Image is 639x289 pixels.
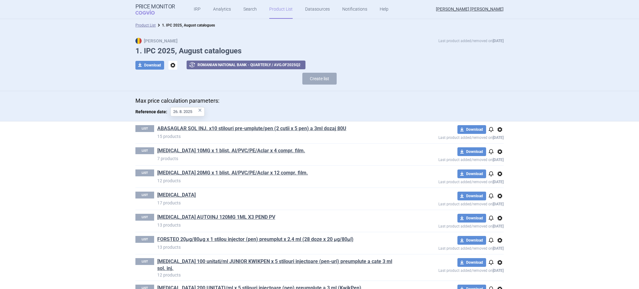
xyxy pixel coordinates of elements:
[157,133,393,140] p: 15 products
[393,267,504,273] p: Last product added/removed on
[157,200,393,206] p: 17 products
[135,236,154,243] p: LIST
[135,169,154,176] p: LIST
[198,107,202,114] div: ×
[457,147,486,156] button: Download
[157,222,393,228] p: 13 products
[157,169,308,176] a: [MEDICAL_DATA] 20MG x 1 blist. Al/PVC/PE/Aclar x 12 compr. film.
[157,244,393,250] p: 13 products
[457,192,486,200] button: Download
[157,125,393,133] h1: ABASAGLAR SOL INJ. x10 stilouri pre-umplute/pen (2 cutii x 5 pen) a 3ml dozaj 80U
[157,192,196,198] a: [MEDICAL_DATA]
[393,156,504,162] p: Last product added/removed on
[157,155,393,162] p: 7 products
[157,236,393,244] h1: FORSTEO 20µg/80µg x 1 stilou injector (pen) preumplut x 2,4 ml (28 doze x 20 µg/80µl)
[135,107,170,116] span: Reference date:
[135,147,154,154] p: LIST
[393,245,504,251] p: Last product added/removed on
[493,202,504,206] strong: [DATE]
[393,134,504,140] p: Last product added/removed on
[162,23,215,27] strong: 1. IPC 2025, August catalogues
[156,22,215,28] li: 1. IPC 2025, August catalogues
[157,178,393,184] p: 12 products
[135,125,154,132] p: LIST
[493,268,504,273] strong: [DATE]
[157,125,346,132] a: ABASAGLAR SOL INJ. x10 stilouri pre-umplute/pen (2 cutii x 5 pen) a 3ml dozaj 80U
[135,3,175,10] strong: Price Monitor
[393,178,504,184] p: Last product added/removed on
[493,246,504,251] strong: [DATE]
[135,214,154,221] p: LIST
[457,169,486,178] button: Download
[187,61,305,69] button: Romanian National Bank - Quarterly / avg.of2025Q2
[135,22,156,28] li: Product List
[302,73,337,85] button: Create list
[135,61,164,70] button: Download
[135,10,163,15] span: COGVIO
[157,214,393,222] h1: EMGALITY AUTOINJ 120MG 1ML X3 PEND PV
[457,258,486,267] button: Download
[135,23,156,27] a: Product List
[157,236,354,243] a: FORSTEO 20µg/80µg x 1 stilou injector (pen) preumplut x 2,4 ml (28 doze x 20 µg/80µl)
[157,258,393,272] h1: HUMALOG 100 unitati/ml JUNIOR KWIKPEN x 5 stilouri injectoare (pen-uri) preumplute a cate 3 ml so...
[438,38,504,44] p: Last product added/removed on
[393,200,504,206] p: Last product added/removed on
[135,3,175,15] a: Price MonitorCOGVIO
[493,39,504,43] strong: [DATE]
[157,147,305,154] a: [MEDICAL_DATA] 10MG x 1 blist. Al/PVC/PE/Aclar x 4 compr. film.
[493,224,504,228] strong: [DATE]
[157,258,393,272] a: [MEDICAL_DATA] 100 unitati/ml JUNIOR KWIKPEN x 5 stilouri injectoare (pen-uri) preumplute a cate ...
[135,38,178,43] strong: [PERSON_NAME]
[157,214,275,221] a: [MEDICAL_DATA] AUTOINJ 120MG 1ML X3 PEND PV
[157,272,393,278] p: 12 products
[457,125,486,134] button: Download
[157,169,393,178] h1: CIALIS 20MG x 1 blist. Al/PVC/PE/Aclar x 12 compr. film.
[135,192,154,198] p: LIST
[493,158,504,162] strong: [DATE]
[170,107,205,116] input: Reference date:×
[157,192,393,200] h1: Cyramza
[393,223,504,228] p: Last product added/removed on
[135,47,504,56] h1: 1. IPC 2025, August catalogues
[493,135,504,140] strong: [DATE]
[135,38,142,44] img: RO
[135,258,154,265] p: LIST
[135,97,504,104] p: Max price calculation parameters:
[157,147,393,155] h1: CIALIS 10MG x 1 blist. Al/PVC/PE/Aclar x 4 compr. film.
[493,180,504,184] strong: [DATE]
[457,236,486,245] button: Download
[457,214,486,223] button: Download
